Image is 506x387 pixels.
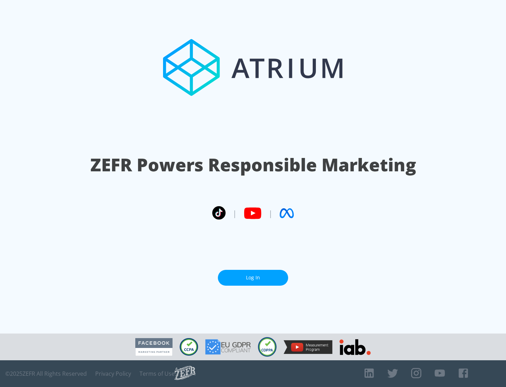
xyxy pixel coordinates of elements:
a: Log In [218,270,288,286]
img: YouTube Measurement Program [284,340,332,354]
span: | [268,208,273,218]
img: IAB [339,339,371,355]
h1: ZEFR Powers Responsible Marketing [90,153,416,177]
a: Terms of Use [140,370,175,377]
img: COPPA Compliant [258,337,277,357]
span: | [233,208,237,218]
img: GDPR Compliant [205,339,251,355]
img: CCPA Compliant [180,338,198,356]
img: Facebook Marketing Partner [135,338,173,356]
a: Privacy Policy [95,370,131,377]
span: © 2025 ZEFR All Rights Reserved [5,370,87,377]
